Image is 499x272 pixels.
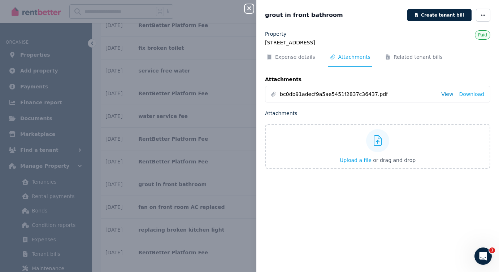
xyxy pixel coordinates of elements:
[340,157,372,163] span: Upload a file
[441,91,453,98] a: View
[459,91,484,98] a: Download
[265,30,286,38] label: Property
[478,32,487,38] span: Paid
[265,76,490,83] p: Attachments
[394,53,443,61] span: Related tenant bills
[338,53,370,61] span: Attachments
[489,247,495,253] span: 1
[373,157,416,163] span: or drag and drop
[280,91,435,98] span: bc0db91adecf9a5ae5451f2837c36437.pdf
[265,53,490,67] nav: Tabs
[474,247,492,265] iframe: Intercom live chat
[265,11,343,19] span: grout in front bathroom
[340,157,416,164] button: Upload a file or drag and drop
[265,39,490,46] legend: [STREET_ADDRESS]
[265,110,490,117] p: Attachments
[407,9,472,21] button: Create tenant bill
[275,53,315,61] span: Expense details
